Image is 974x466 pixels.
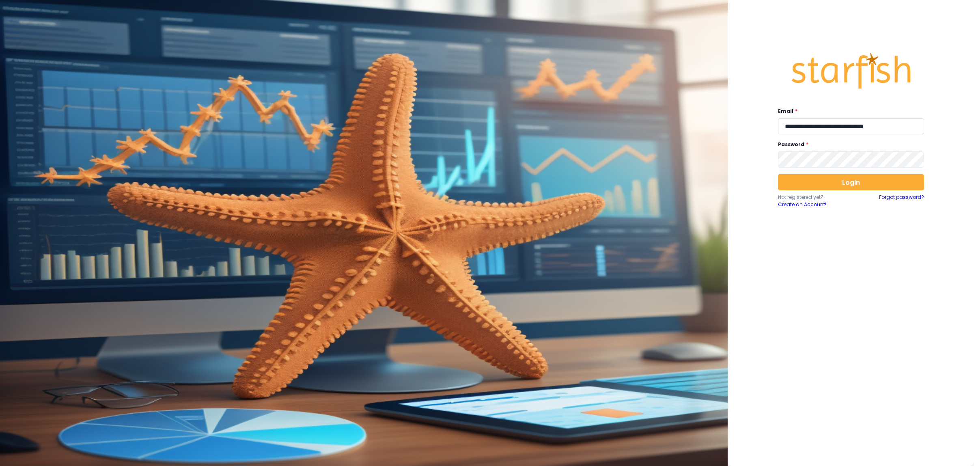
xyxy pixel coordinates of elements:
p: Not registered yet? [778,194,851,201]
label: Password [778,141,919,148]
button: Login [778,174,924,190]
img: Logo.42cb71d561138c82c4ab.png [790,45,912,97]
a: Forgot password? [879,194,924,208]
a: Create an Account! [778,201,851,208]
label: Email [778,108,919,115]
